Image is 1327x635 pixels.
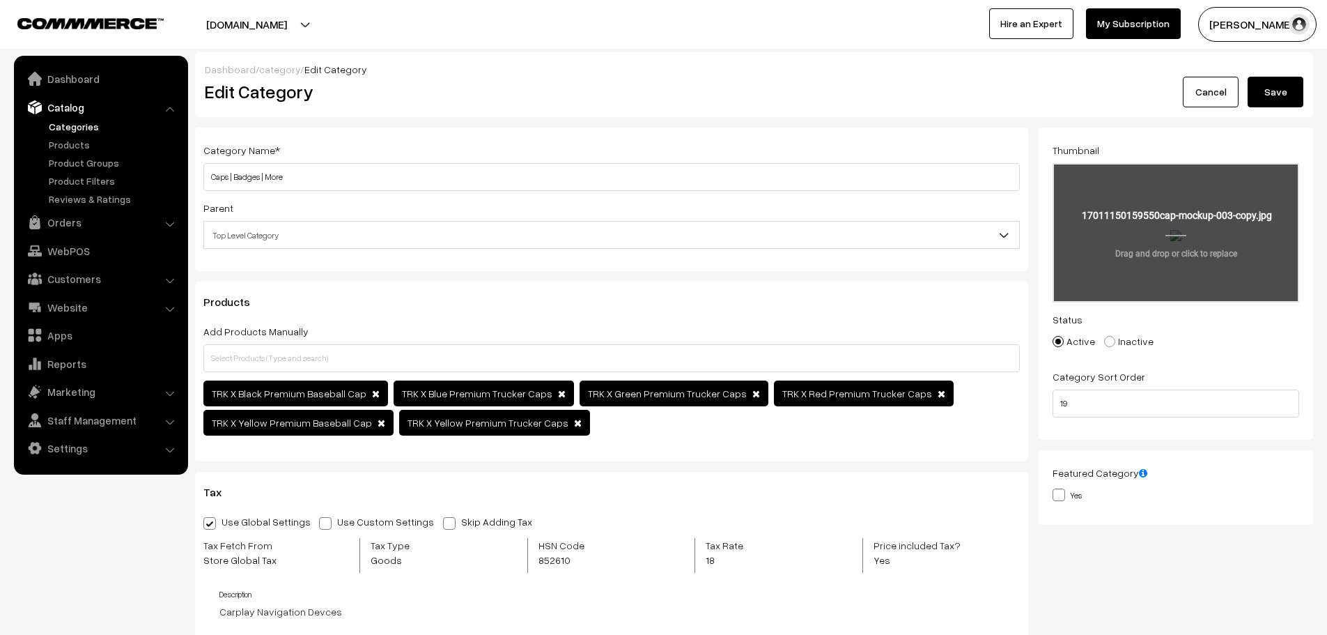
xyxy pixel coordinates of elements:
[1248,77,1303,107] button: Save
[538,553,616,567] span: 852610
[588,388,747,399] span: TRK X Green Premium Trucker Caps
[259,63,300,75] a: category
[1289,14,1310,35] img: user
[204,223,1019,247] span: Top Level Category
[45,192,183,206] a: Reviews & Ratings
[874,538,977,567] label: Price included Tax?
[203,324,309,339] label: Add Products Manually
[1053,312,1082,327] label: Status
[203,221,1020,249] span: Top Level Category
[45,119,183,134] a: Categories
[205,62,1303,77] div: / /
[1086,8,1181,39] a: My Subscription
[706,553,752,567] span: 18
[304,63,367,75] span: Edit Category
[408,417,568,429] span: TRK X Yellow Premium Trucker Caps
[219,604,1020,619] p: Carplay Navigation Devces
[874,553,977,567] span: Yes
[203,514,311,529] label: Use Global Settings
[203,538,346,567] label: Tax Fetch From
[203,163,1020,191] input: Category Name
[205,63,256,75] a: Dashboard
[17,266,183,291] a: Customers
[17,379,183,404] a: Marketing
[45,155,183,170] a: Product Groups
[45,174,183,188] a: Product Filters
[212,388,366,399] span: TRK X Black Premium Baseball Cap
[17,323,183,348] a: Apps
[371,538,441,567] label: Tax Type
[989,8,1073,39] a: Hire an Expert
[1053,390,1299,418] input: Enter Number
[17,238,183,263] a: WebPOS
[203,201,233,215] label: Parent
[371,553,441,567] span: Goods
[203,485,238,499] span: Tax
[17,351,183,376] a: Reports
[1053,143,1099,158] label: Thumbnail
[219,590,1020,599] h4: Description
[1183,77,1239,107] a: Cancel
[1053,369,1145,384] label: Category Sort Order
[538,538,616,567] label: HSN Code
[1104,334,1154,349] label: Inactive
[17,66,183,91] a: Dashboard
[17,95,183,120] a: Catalog
[17,295,183,320] a: Website
[782,388,932,399] span: TRK X Red Premium Trucker Caps
[203,344,1020,372] input: Select Products (Type and search)
[461,516,532,528] p: Skip Adding Tax
[17,408,183,433] a: Staff Management
[17,18,164,29] img: COMMMERCE
[212,417,372,429] span: TRK X Yellow Premium Baseball Cap
[203,553,346,567] span: Store Global Tax
[706,538,752,567] label: Tax Rate
[17,210,183,235] a: Orders
[1053,487,1082,502] label: Yes
[402,388,552,399] span: TRK X Blue Premium Trucker Caps
[17,14,139,31] a: COMMMERCE
[1198,7,1317,42] button: [PERSON_NAME]
[203,295,267,309] span: Products
[205,81,1023,102] h2: Edit Category
[1053,334,1095,349] label: Active
[319,514,441,529] label: Use Custom Settings
[157,7,336,42] button: [DOMAIN_NAME]
[17,436,183,461] a: Settings
[1053,466,1147,480] label: Featured Category
[203,143,280,158] label: Category Name
[45,137,183,152] a: Products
